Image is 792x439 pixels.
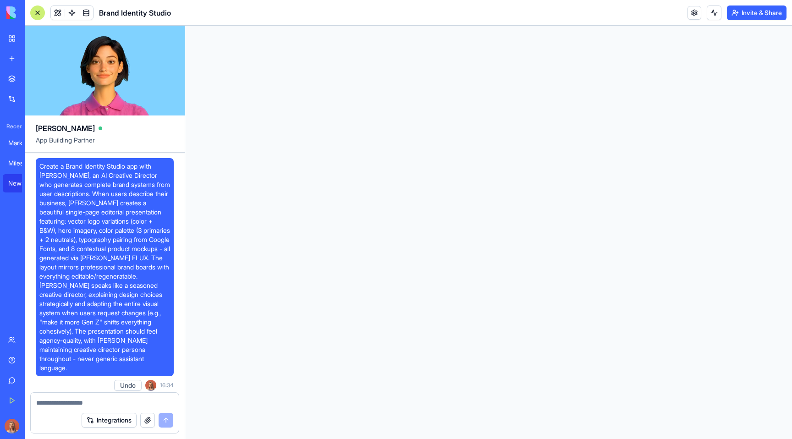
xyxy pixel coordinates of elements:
button: Undo [114,380,142,391]
span: App Building Partner [36,136,174,152]
a: Milestone [3,154,39,172]
button: Invite & Share [727,5,786,20]
button: Integrations [82,413,137,428]
div: New App [8,179,34,188]
img: Marina_gj5dtt.jpg [5,419,19,434]
a: New App [3,174,39,192]
span: Recent [3,123,22,130]
a: Marketing Expense Tracker [3,134,39,152]
img: logo [6,6,63,19]
span: Create a Brand Identity Studio app with [PERSON_NAME], an AI Creative Director who generates comp... [39,162,170,373]
span: Brand Identity Studio [99,7,171,18]
img: Marina_gj5dtt.jpg [145,380,156,391]
div: Milestone [8,159,34,168]
span: [PERSON_NAME] [36,123,95,134]
span: 16:34 [160,382,174,389]
div: Marketing Expense Tracker [8,138,34,148]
